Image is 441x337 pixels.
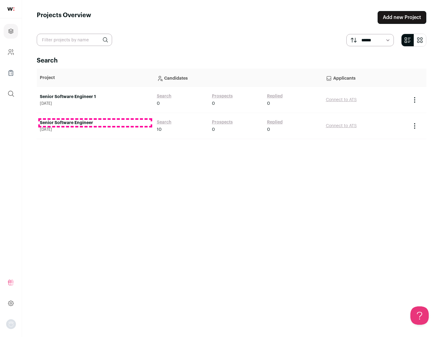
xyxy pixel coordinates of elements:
[37,56,426,65] h2: Search
[267,119,283,125] a: Replied
[411,122,418,130] button: Project Actions
[157,119,171,125] a: Search
[40,94,151,100] a: Senior Software Engineer 1
[212,119,233,125] a: Prospects
[212,93,233,99] a: Prospects
[326,72,405,84] p: Applicants
[157,72,320,84] p: Candidates
[212,100,215,107] span: 0
[40,127,151,132] span: [DATE]
[267,100,270,107] span: 0
[6,319,16,329] img: nopic.png
[157,100,160,107] span: 0
[212,127,215,133] span: 0
[157,127,162,133] span: 10
[267,93,283,99] a: Replied
[37,11,91,24] h1: Projects Overview
[410,306,429,325] iframe: Help Scout Beacon - Open
[267,127,270,133] span: 0
[6,319,16,329] button: Open dropdown
[4,45,18,59] a: Company and ATS Settings
[326,98,357,102] a: Connect to ATS
[4,24,18,39] a: Projects
[326,124,357,128] a: Connect to ATS
[157,93,171,99] a: Search
[40,101,151,106] span: [DATE]
[378,11,426,24] a: Add new Project
[7,7,14,11] img: wellfound-shorthand-0d5821cbd27db2630d0214b213865d53afaa358527fdda9d0ea32b1df1b89c2c.svg
[40,75,151,81] p: Project
[40,120,151,126] a: Senior Software Engineer
[4,66,18,80] a: Company Lists
[411,96,418,104] button: Project Actions
[37,34,112,46] input: Filter projects by name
